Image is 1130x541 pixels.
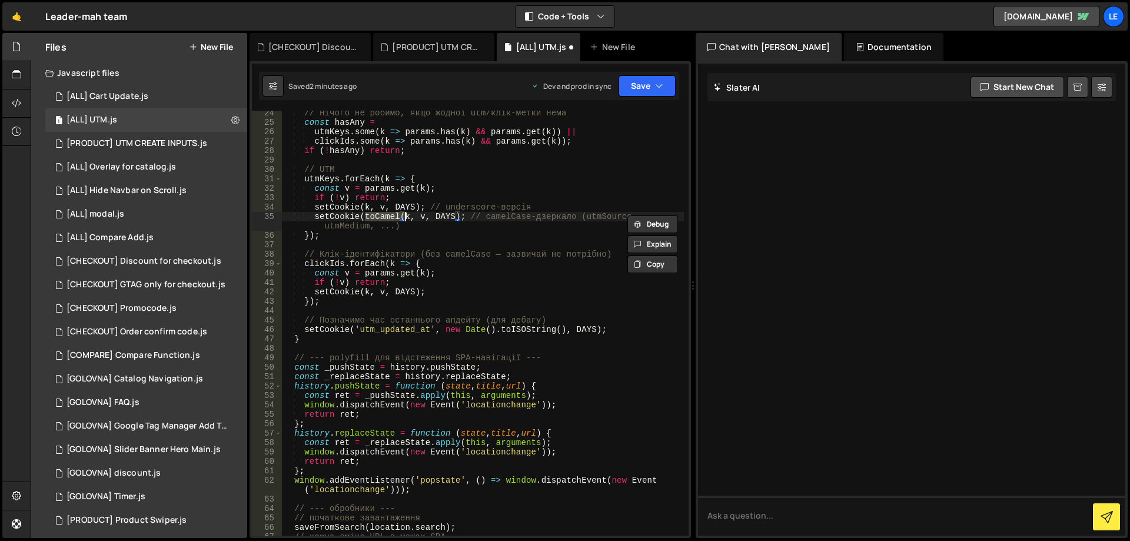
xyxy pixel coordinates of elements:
[252,250,282,259] div: 38
[45,297,247,320] div: 16298/45144.js
[252,268,282,278] div: 40
[268,41,357,53] div: [CHECKOUT] Discount for checkout.js
[45,344,247,367] div: 16298/45065.js
[252,306,282,316] div: 44
[627,215,678,233] button: Debug
[45,462,247,485] div: 16298/44466.js
[67,303,177,314] div: [CHECKOUT] Promocode.js
[252,334,282,344] div: 47
[252,118,282,127] div: 25
[627,255,678,273] button: Copy
[45,132,247,155] div: 16298/45326.js
[310,81,357,91] div: 2 minutes ago
[288,81,357,91] div: Saved
[67,115,117,125] div: [ALL] UTM.js
[252,523,282,532] div: 66
[392,41,480,53] div: [PRODUCT] UTM CREATE INPUTS.js
[252,316,282,325] div: 45
[67,162,176,172] div: [ALL] Overlay for catalog.js
[45,273,248,297] div: 16298/45143.js
[252,108,282,118] div: 24
[252,438,282,447] div: 58
[67,138,207,149] div: [PRODUCT] UTM CREATE INPUTS.js
[713,82,760,93] h2: Slater AI
[252,212,282,231] div: 35
[1103,6,1124,27] a: Le
[252,494,282,504] div: 63
[993,6,1099,27] a: [DOMAIN_NAME]
[516,41,567,53] div: [ALL] UTM.js
[252,203,282,212] div: 34
[844,33,943,61] div: Documentation
[189,42,233,52] button: New File
[252,231,282,240] div: 36
[252,174,282,184] div: 31
[627,235,678,253] button: Explain
[252,513,282,523] div: 65
[45,367,247,391] div: 16298/44855.js
[67,256,221,267] div: [CHECKOUT] Discount for checkout.js
[45,108,247,132] div: 16298/45324.js
[252,391,282,400] div: 53
[252,344,282,353] div: 48
[252,325,282,334] div: 46
[45,203,247,226] div: 16298/44976.js
[55,117,62,126] span: 1
[67,444,221,455] div: [GOLOVNA] Slider Banner Hero Main.js
[252,137,282,146] div: 27
[252,353,282,363] div: 49
[252,457,282,466] div: 60
[252,504,282,513] div: 64
[45,85,247,108] div: 16298/44467.js
[252,466,282,476] div: 61
[252,419,282,429] div: 56
[252,297,282,306] div: 43
[67,233,154,243] div: [ALL] Compare Add.js
[252,127,282,137] div: 26
[45,9,127,24] div: Leader-mah team
[67,350,200,361] div: [COMPARE] Compare Function.js
[67,280,225,290] div: [CHECKOUT] GTAG only for checkout.js
[252,410,282,419] div: 55
[252,259,282,268] div: 39
[971,77,1064,98] button: Start new chat
[252,429,282,438] div: 57
[252,287,282,297] div: 42
[590,41,639,53] div: New File
[45,485,247,509] div: 16298/44400.js
[531,81,611,91] div: Dev and prod in sync
[45,155,247,179] div: 16298/45111.js
[45,320,247,344] div: 16298/44879.js
[45,226,247,250] div: 16298/45098.js
[67,327,207,337] div: [CHECKOUT] Order confirm code.js
[252,381,282,391] div: 52
[2,2,31,31] a: 🤙
[252,400,282,410] div: 54
[252,165,282,174] div: 30
[252,193,282,203] div: 33
[67,515,187,526] div: [PRODUCT] Product Swiper.js
[67,397,139,408] div: [GOLOVNA] FAQ.js
[45,41,67,54] h2: Files
[252,372,282,381] div: 51
[252,278,282,287] div: 41
[696,33,842,61] div: Chat with [PERSON_NAME]
[252,363,282,372] div: 50
[67,421,229,432] div: [GOLOVNA] Google Tag Manager Add To Cart.js
[252,476,282,494] div: 62
[252,184,282,193] div: 32
[252,447,282,457] div: 59
[45,250,247,273] div: 16298/45243.js
[45,391,247,414] div: 16298/44463.js
[252,240,282,250] div: 37
[252,155,282,165] div: 29
[67,492,145,502] div: [GOLOVNA] Timer.js
[45,438,247,462] div: 16298/44401.js
[67,209,124,220] div: [ALL] modal.js
[252,146,282,155] div: 28
[31,61,247,85] div: Javascript files
[45,414,251,438] div: 16298/44469.js
[45,509,247,532] div: 16298/44405.js
[67,91,148,102] div: [ALL] Cart Update.js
